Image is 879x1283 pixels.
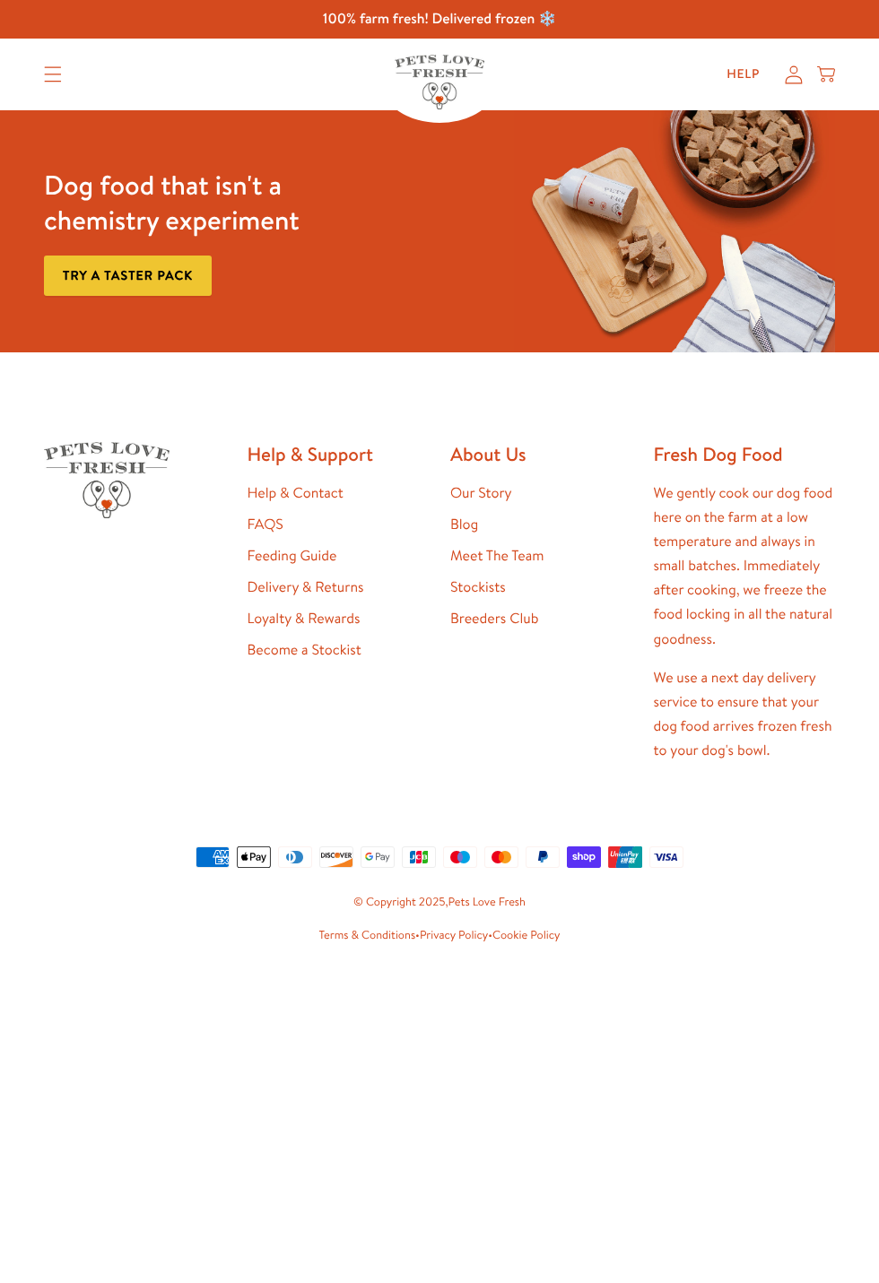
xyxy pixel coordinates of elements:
img: Pets Love Fresh [44,442,170,518]
a: Our Story [450,483,512,503]
p: We gently cook our dog food here on the farm at a low temperature and always in small batches. Im... [654,481,836,652]
a: Breeders Club [450,609,538,628]
a: Help [712,56,774,92]
a: Loyalty & Rewards [248,609,361,628]
a: Delivery & Returns [248,577,364,597]
a: Become a Stockist [248,640,361,660]
a: Feeding Guide [248,546,337,566]
a: Stockists [450,577,506,597]
a: Cookie Policy [492,927,560,943]
a: Terms & Conditions [318,927,415,943]
img: Pets Love Fresh [395,55,484,109]
summary: Translation missing: en.sections.header.menu [30,52,76,97]
a: Blog [450,515,478,534]
small: • • [44,926,835,946]
small: © Copyright 2025, [44,893,835,913]
a: FAQS [248,515,283,534]
h2: About Us [450,442,632,466]
a: Meet The Team [450,546,544,566]
h3: Dog food that isn't a chemistry experiment [44,168,365,238]
h2: Fresh Dog Food [654,442,836,466]
a: Pets Love Fresh [448,894,526,910]
a: Try a taster pack [44,256,212,296]
img: Fussy [514,110,835,352]
a: Help & Contact [248,483,344,503]
p: We use a next day delivery service to ensure that your dog food arrives frozen fresh to your dog'... [654,666,836,764]
h2: Help & Support [248,442,430,466]
a: Privacy Policy [420,927,488,943]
